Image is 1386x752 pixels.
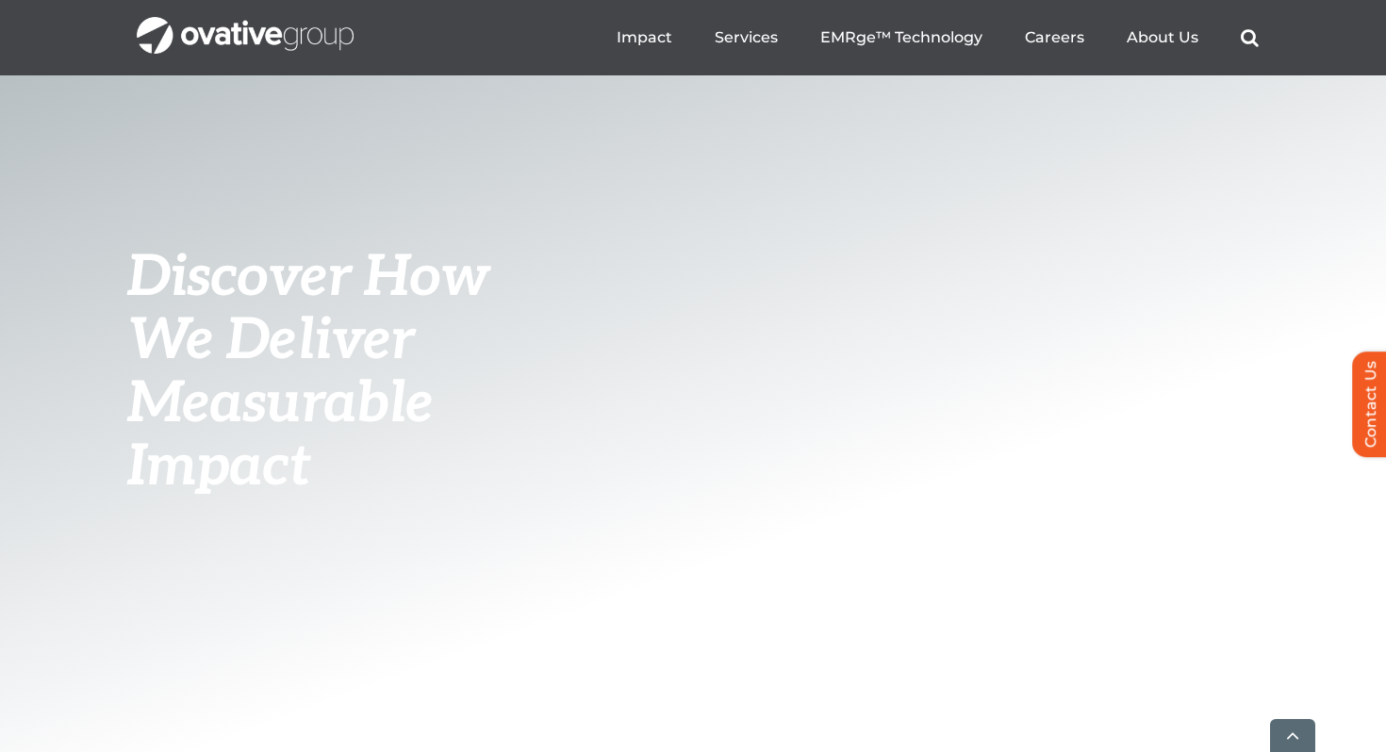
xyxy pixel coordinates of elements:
a: OG_Full_horizontal_WHT [137,15,354,33]
span: We Deliver Measurable Impact [127,307,433,501]
a: Careers [1025,28,1084,47]
nav: Menu [617,8,1259,68]
a: About Us [1127,28,1198,47]
a: Impact [617,28,672,47]
a: Services [715,28,778,47]
a: EMRge™ Technology [820,28,982,47]
span: Discover How [127,244,489,312]
a: Search [1241,28,1259,47]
